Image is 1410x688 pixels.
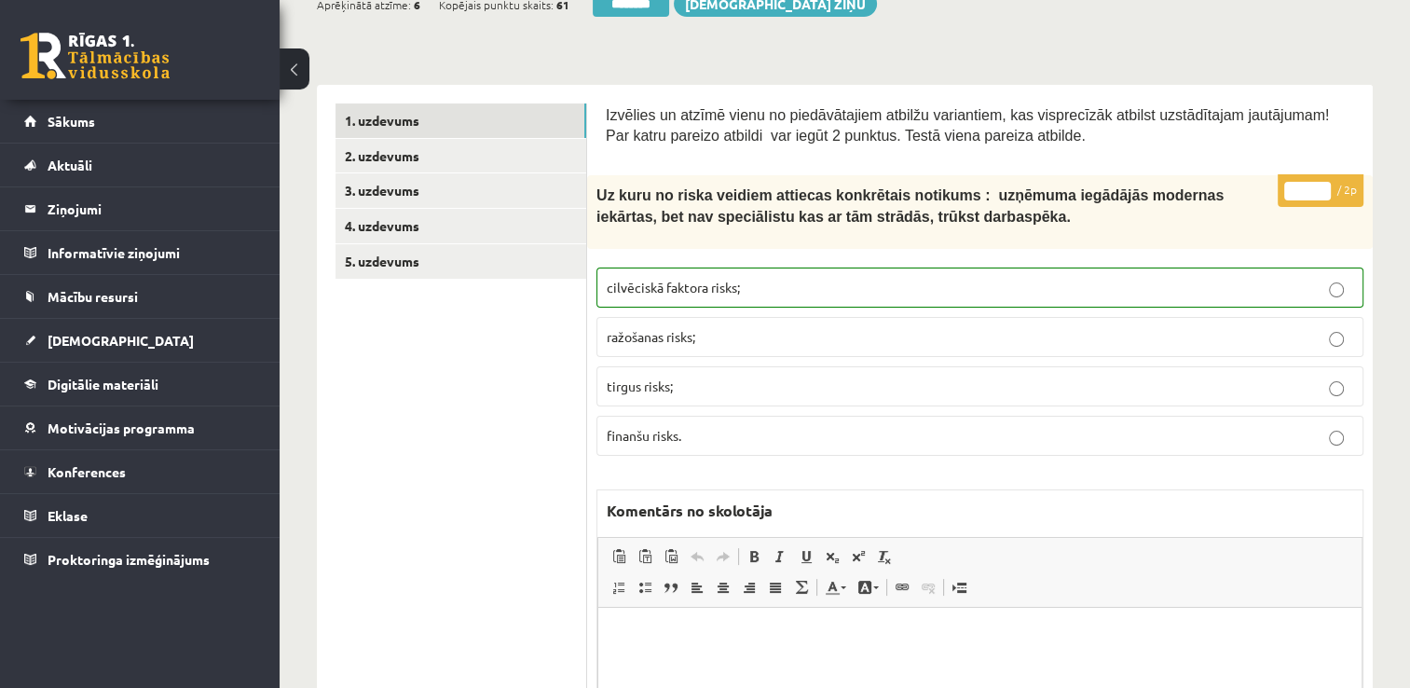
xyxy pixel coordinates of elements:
[19,19,745,38] body: Bagātinātā teksta redaktors, wiswyg-editor-47434000348420-1760185649-204
[24,144,256,186] a: Aktuāli
[19,19,745,38] body: Bagātinātā teksta redaktors, wiswyg-editor-47434000347280-1760185649-34
[48,463,126,480] span: Konferences
[1329,431,1344,446] input: finanšu risks.
[19,19,745,38] body: Bagātinātā teksta redaktors, wiswyg-editor-47434000347660-1760185649-33
[24,319,256,362] a: [DEMOGRAPHIC_DATA]
[48,332,194,349] span: [DEMOGRAPHIC_DATA]
[24,187,256,230] a: Ziņojumi
[762,575,788,599] a: Izlīdzināt malas
[335,209,586,243] a: 4. uzdevums
[48,420,195,436] span: Motivācijas programma
[48,157,92,173] span: Aktuāli
[48,551,210,568] span: Proktoringa izmēģinājums
[606,107,1334,144] span: Izvēlies un atzīmē vienu no piedāvātajiem atbilžu variantiem, kas visprecīzāk atbilst uzstādītaja...
[24,450,256,493] a: Konferences
[19,19,745,38] body: Bagātinātā teksta redaktors, wiswyg-editor-47434000346900-1760185649-789
[1329,332,1344,347] input: ražošanas risks;
[24,406,256,449] a: Motivācijas programma
[48,231,256,274] legend: Informatīvie ziņojumi
[19,19,745,38] body: Bagātinātā teksta redaktors, wiswyg-editor-47434000345360-1760185649-425
[19,19,745,38] body: Bagātinātā teksta redaktors, wiswyg-editor-47434000344200-1760185649-5
[335,173,586,208] a: 3. uzdevums
[19,19,745,38] body: Bagātinātā teksta redaktors, wiswyg-editor-47434000346500-1760185649-933
[606,544,632,569] a: Ielīmēt (vadīšanas taustiņš+V)
[607,378,673,394] span: tirgus risks;
[19,19,745,38] body: Bagātinātā teksta redaktors, wiswyg-editor-47434000345740-1760185649-311
[632,575,658,599] a: Ievietot/noņemt sarakstu ar aizzīmēm
[607,328,695,345] span: ražošanas risks;
[596,187,1224,225] span: Uz kuru no riska veidiem attiecas konkrētais notikums : uzņēmuma iegādājās modernas iekārtas, bet...
[710,544,736,569] a: Atkārtot (vadīšanas taustiņš+Y)
[915,575,941,599] a: Atsaistīt
[24,538,256,581] a: Proktoringa izmēģinājums
[24,494,256,537] a: Eklase
[19,19,745,38] body: Bagātinātā teksta redaktors, wiswyg-editor-47434000348040-1760185649-507
[48,187,256,230] legend: Ziņojumi
[24,275,256,318] a: Mācību resursi
[48,507,88,524] span: Eklase
[852,575,884,599] a: Fona krāsa
[1329,282,1344,297] input: cilvēciskā faktora risks;
[19,19,745,38] body: Bagātinātā teksta redaktors, wiswyg-editor-47434000348800-1760185649-326
[606,575,632,599] a: Ievietot/noņemt numurētu sarakstu
[845,544,871,569] a: Augšraksts
[632,544,658,569] a: Ievietot kā vienkāršu tekstu (vadīšanas taustiņš+pārslēgšanas taustiņš+V)
[710,575,736,599] a: Centrēti
[946,575,972,599] a: Ievietot lapas pārtraukumu drukai
[658,575,684,599] a: Bloka citāts
[819,544,845,569] a: Apakšraksts
[335,139,586,173] a: 2. uzdevums
[19,19,745,38] body: Bagātinātā teksta redaktors, wiswyg-editor-47434000346120-1760185649-742
[658,544,684,569] a: Ievietot no Worda
[597,490,782,531] label: Komentārs no skolotāja
[741,544,767,569] a: Treknraksts (vadīšanas taustiņš+B)
[48,376,158,392] span: Digitālie materiāli
[21,33,170,79] a: Rīgas 1. Tālmācības vidusskola
[19,19,745,38] body: Bagātinātā teksta redaktors, wiswyg-editor-47434000343820-1760185649-969
[335,244,586,279] a: 5. uzdevums
[48,113,95,130] span: Sākums
[793,544,819,569] a: Pasvītrojums (vadīšanas taustiņš+U)
[1329,381,1344,396] input: tirgus risks;
[24,363,256,406] a: Digitālie materiāli
[736,575,762,599] a: Izlīdzināt pa labi
[19,19,745,38] body: Bagātinātā teksta redaktors, wiswyg-editor-47434000344580-1760185649-687
[19,19,745,38] body: Bagātinātā teksta redaktors, wiswyg-editor-47434000349180-1760185649-445
[1278,174,1363,207] p: / 2p
[24,100,256,143] a: Sākums
[684,575,710,599] a: Izlīdzināt pa kreisi
[684,544,710,569] a: Atcelt (vadīšanas taustiņš+Z)
[767,544,793,569] a: Slīpraksts (vadīšanas taustiņš+I)
[19,19,745,38] body: Bagātinātā teksta redaktors, wiswyg-editor-47434000349560-1760185649-497
[788,575,815,599] a: Math
[607,279,740,296] span: cilvēciskā faktora risks;
[871,544,897,569] a: Noņemt stilus
[335,103,586,138] a: 1. uzdevums
[24,231,256,274] a: Informatīvie ziņojumi
[48,288,138,305] span: Mācību resursi
[819,575,852,599] a: Teksta krāsa
[19,19,745,38] body: Bagātinātā teksta redaktors, wiswyg-editor-47434000349940-1760185649-896
[19,19,745,38] body: Bagātinātā teksta redaktors, wiswyg-editor-47434000344960-1760185649-227
[889,575,915,599] a: Saite (vadīšanas taustiņš+K)
[607,427,681,444] span: finanšu risks.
